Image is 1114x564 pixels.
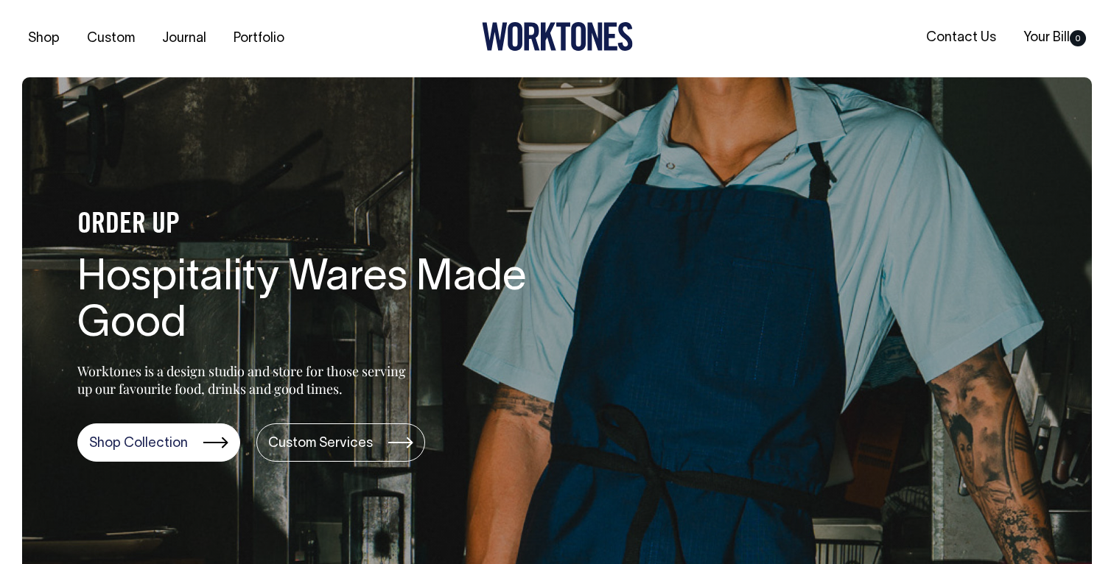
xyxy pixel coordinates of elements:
h1: Hospitality Wares Made Good [77,255,549,350]
a: Shop Collection [77,423,240,462]
a: Shop [22,27,66,51]
a: Custom [81,27,141,51]
a: Custom Services [256,423,425,462]
h4: ORDER UP [77,210,549,241]
span: 0 [1070,30,1086,46]
a: Contact Us [920,26,1002,50]
a: Journal [156,27,212,51]
a: Portfolio [228,27,290,51]
p: Worktones is a design studio and store for those serving up our favourite food, drinks and good t... [77,362,413,398]
a: Your Bill0 [1017,26,1092,50]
